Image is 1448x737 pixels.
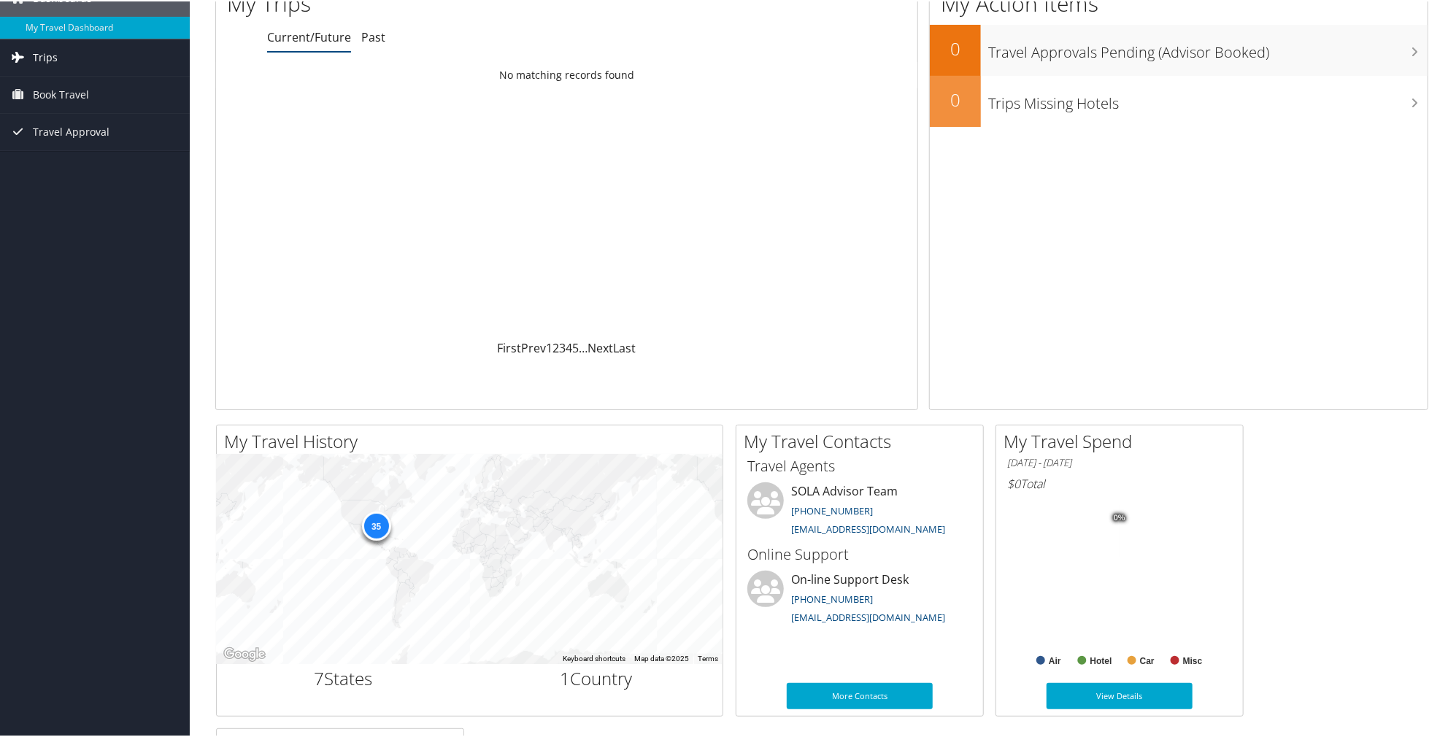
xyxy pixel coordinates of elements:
li: On-line Support Desk [740,569,979,629]
a: View Details [1047,682,1193,708]
h3: Online Support [747,543,972,563]
text: Misc [1183,655,1203,665]
span: Map data ©2025 [634,653,689,661]
a: 4 [566,339,573,355]
h2: 0 [930,86,981,111]
span: $0 [1007,474,1020,490]
a: 2 [553,339,560,355]
span: 7 [314,665,324,689]
a: Past [361,28,385,44]
h3: Travel Agents [747,455,972,475]
h2: My Travel Contacts [744,428,983,452]
h3: Travel Approvals Pending (Advisor Booked) [988,34,1428,61]
span: Trips [33,38,58,74]
div: 35 [361,510,390,539]
text: Car [1140,655,1155,665]
h2: States [228,665,459,690]
tspan: 0% [1114,512,1125,521]
img: Google [220,644,269,663]
a: Next [588,339,614,355]
h3: Trips Missing Hotels [988,85,1428,112]
h2: My Travel History [224,428,723,452]
a: More Contacts [787,682,933,708]
a: 0Travel Approvals Pending (Advisor Booked) [930,23,1428,74]
span: 1 [560,665,570,689]
a: Last [614,339,636,355]
a: 5 [573,339,579,355]
li: SOLA Advisor Team [740,481,979,541]
text: Air [1049,655,1061,665]
a: 0Trips Missing Hotels [930,74,1428,126]
a: Current/Future [267,28,351,44]
h6: Total [1007,474,1232,490]
a: First [498,339,522,355]
span: Travel Approval [33,112,109,149]
a: Prev [522,339,547,355]
a: Open this area in Google Maps (opens a new window) [220,644,269,663]
a: [PHONE_NUMBER] [791,591,873,604]
h2: Country [481,665,712,690]
td: No matching records found [216,61,917,87]
button: Keyboard shortcuts [563,652,625,663]
a: [EMAIL_ADDRESS][DOMAIN_NAME] [791,521,945,534]
text: Hotel [1090,655,1112,665]
a: 3 [560,339,566,355]
span: Book Travel [33,75,89,112]
a: [PHONE_NUMBER] [791,503,873,516]
h2: 0 [930,35,981,60]
h2: My Travel Spend [1004,428,1243,452]
a: Terms (opens in new tab) [698,653,718,661]
span: … [579,339,588,355]
a: [EMAIL_ADDRESS][DOMAIN_NAME] [791,609,945,622]
a: 1 [547,339,553,355]
h6: [DATE] - [DATE] [1007,455,1232,468]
